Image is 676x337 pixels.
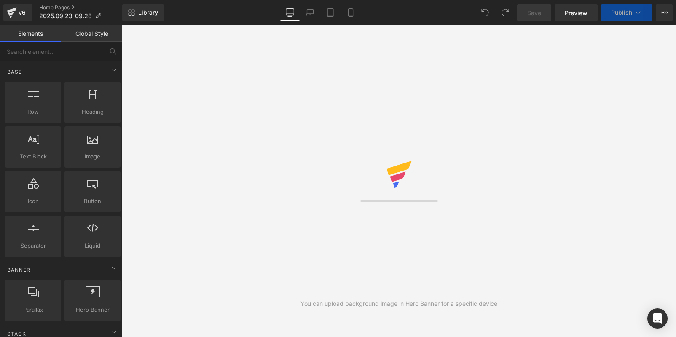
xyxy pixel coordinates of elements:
span: Image [67,152,118,161]
span: Base [6,68,23,76]
button: Publish [601,4,652,21]
span: Liquid [67,241,118,250]
a: Mobile [341,4,361,21]
span: Hero Banner [67,305,118,314]
a: v6 [3,4,32,21]
div: Open Intercom Messenger [647,308,668,329]
span: Button [67,197,118,206]
a: Desktop [280,4,300,21]
span: Library [138,9,158,16]
a: Laptop [300,4,320,21]
span: Parallax [8,305,59,314]
button: Redo [497,4,514,21]
span: Separator [8,241,59,250]
a: Preview [555,4,598,21]
a: Home Pages [39,4,122,11]
span: Preview [565,8,587,17]
span: Row [8,107,59,116]
span: 2025.09.23-09.28 [39,13,92,19]
a: New Library [122,4,164,21]
span: Banner [6,266,31,274]
button: Undo [477,4,494,21]
span: Icon [8,197,59,206]
a: Global Style [61,25,122,42]
div: You can upload background image in Hero Banner for a specific device [300,299,497,308]
span: Publish [611,9,632,16]
span: Save [527,8,541,17]
a: Tablet [320,4,341,21]
button: More [656,4,673,21]
span: Heading [67,107,118,116]
div: v6 [17,7,27,18]
span: Text Block [8,152,59,161]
